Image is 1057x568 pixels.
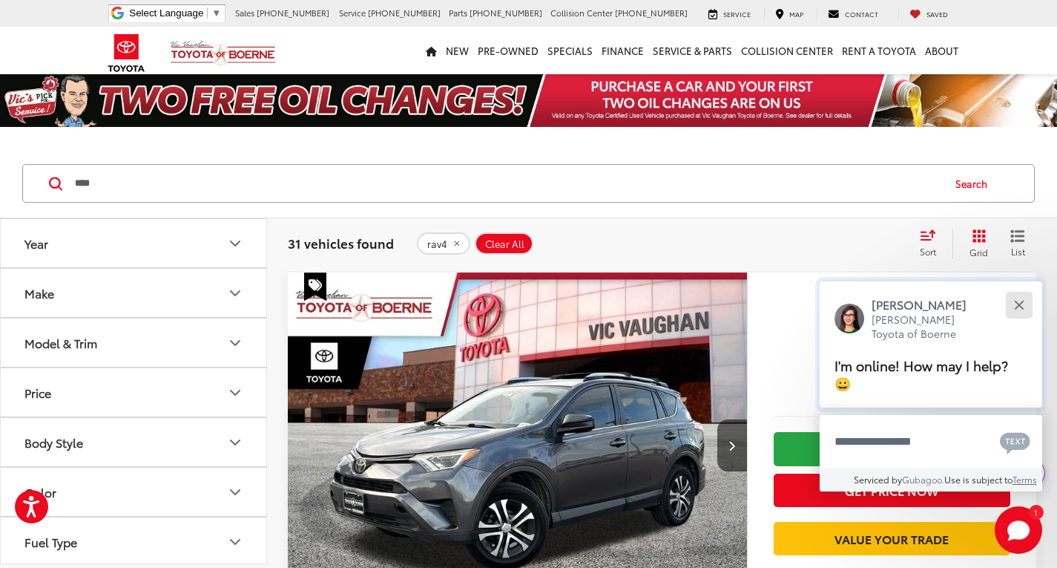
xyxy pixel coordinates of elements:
button: MakeMake [1,269,268,317]
span: Select Language [129,7,203,19]
span: Saved [926,9,948,19]
span: [PHONE_NUMBER] [257,7,329,19]
a: Specials [543,27,597,74]
button: Select sort value [912,229,952,258]
button: Close [1003,289,1035,321]
button: Next image [717,420,747,471]
a: About [921,27,963,74]
a: Service & Parts: Opens in a new tab [648,27,737,74]
a: Rent a Toyota [837,27,921,74]
button: Grid View [952,229,999,258]
div: Fuel Type [226,533,244,551]
span: Sort [920,245,936,258]
button: Model & TrimModel & Trim [1,319,268,367]
button: Toggle Chat Window [995,506,1042,554]
span: Service [723,9,751,19]
span: rav4 [427,238,447,250]
span: Collision Center [550,7,613,19]
span: Serviced by [854,473,902,486]
span: ​ [207,7,208,19]
div: Close[PERSON_NAME][PERSON_NAME] Toyota of BoerneI'm online! How may I help? 😀Type your messageCha... [820,281,1042,492]
a: Map [764,8,814,20]
span: [PHONE_NUMBER] [615,7,688,19]
a: Pre-Owned [473,27,543,74]
span: [DATE] Price: [774,375,1010,390]
div: Price [24,385,51,399]
span: [PHONE_NUMBER] [368,7,441,19]
a: Check Availability [774,432,1010,466]
img: Toyota [99,29,154,77]
div: Year [24,236,48,250]
span: 1 [1034,509,1038,515]
div: Year [226,235,244,252]
span: [PHONE_NUMBER] [470,7,542,19]
span: Clear All [485,238,524,250]
button: Get Price Now [774,474,1010,507]
span: 31 vehicles found [288,234,394,252]
a: Collision Center [737,27,837,74]
div: Fuel Type [24,535,77,549]
span: Special [304,272,326,301]
a: Service [697,8,762,20]
textarea: Type your message [820,415,1042,469]
a: Value Your Trade [774,522,1010,555]
span: Service [339,7,366,19]
a: New [441,27,473,74]
svg: Start Chat [995,506,1042,554]
span: ▼ [211,7,221,19]
div: Model & Trim [24,336,97,350]
div: Body Style [226,434,244,451]
span: Use is subject to [944,473,1012,486]
span: Map [789,9,803,19]
p: [PERSON_NAME] [872,296,981,313]
a: My Saved Vehicles [898,8,959,20]
a: Finance [597,27,648,74]
button: Clear All [475,232,533,255]
span: Contact [845,9,878,19]
button: remove rav4 [417,232,470,255]
div: Color [24,485,56,499]
div: Make [226,284,244,302]
span: I'm online! How may I help? 😀 [834,355,1008,393]
a: Terms [1012,473,1037,486]
button: Chat with SMS [995,425,1035,458]
svg: Text [1000,431,1030,454]
button: PricePrice [1,368,268,417]
a: Home [421,27,441,74]
p: [PERSON_NAME] Toyota of Boerne [872,313,981,342]
div: Make [24,286,54,300]
button: List View [999,229,1036,258]
button: ColorColor [1,468,268,516]
button: Body StyleBody Style [1,418,268,466]
span: List [1010,245,1025,258]
span: Grid [969,246,988,258]
a: Contact [817,8,889,20]
a: Select Language​ [129,7,221,19]
button: YearYear [1,219,268,267]
span: Sales [235,7,254,19]
span: Parts [449,7,467,19]
button: Search [941,165,1009,202]
div: Model & Trim [226,334,244,352]
img: Vic Vaughan Toyota of Boerne [170,40,276,66]
span: $14,200 [774,330,1010,368]
div: Color [226,483,244,501]
input: Search by Make, Model, or Keyword [73,166,941,201]
a: Gubagoo. [902,473,944,486]
div: Price [226,384,244,402]
button: Fuel TypeFuel Type [1,518,268,566]
div: Body Style [24,435,83,449]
